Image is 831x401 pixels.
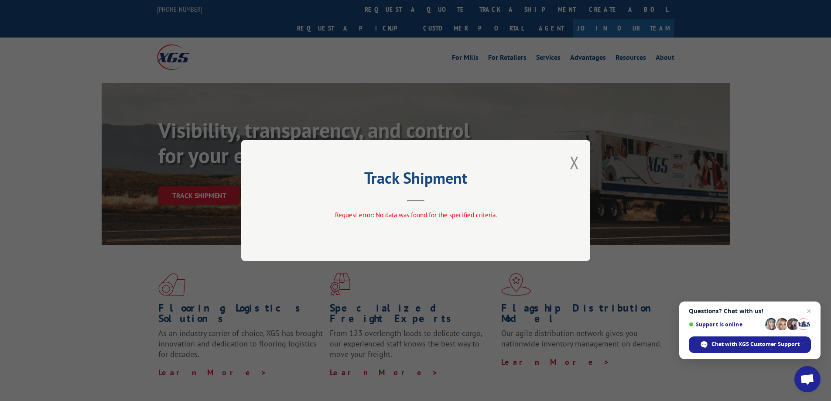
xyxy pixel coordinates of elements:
span: Chat with XGS Customer Support [689,336,811,353]
span: Questions? Chat with us! [689,308,811,315]
span: Chat with XGS Customer Support [711,340,800,348]
button: Close modal [570,151,579,174]
span: Support is online [689,321,762,328]
a: Open chat [794,366,821,392]
span: Request error: No data was found for the specified criteria. [335,211,496,219]
h2: Track Shipment [285,172,547,189]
